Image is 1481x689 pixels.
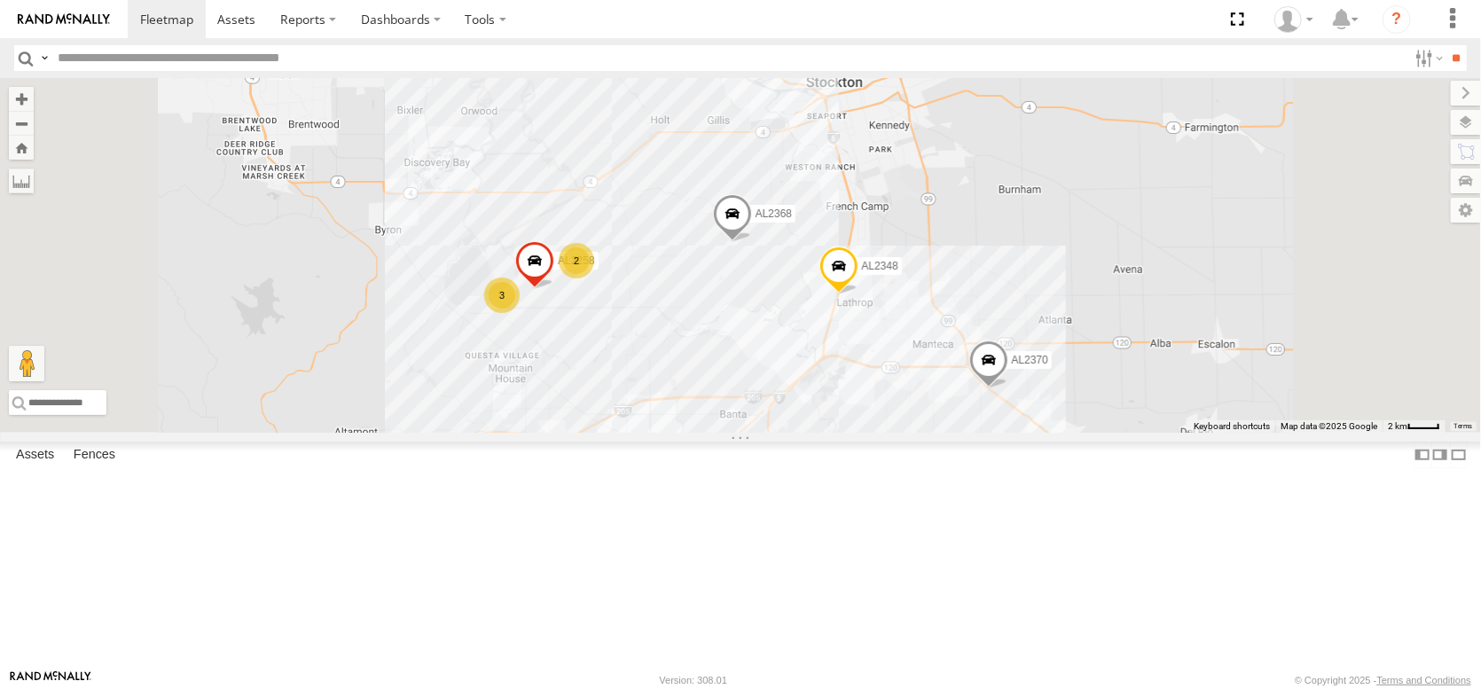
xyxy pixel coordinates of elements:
[559,243,594,278] div: 2
[484,278,520,313] div: 3
[10,671,91,689] a: Visit our Website
[37,45,51,71] label: Search Query
[1414,442,1431,467] label: Dock Summary Table to the Left
[1295,675,1471,685] div: © Copyright 2025 -
[9,168,34,193] label: Measure
[862,261,898,273] span: AL2348
[1450,442,1468,467] label: Hide Summary Table
[1454,423,1473,430] a: Terms (opens in new tab)
[7,442,63,467] label: Assets
[65,442,124,467] label: Fences
[1408,45,1446,71] label: Search Filter Options
[1383,420,1446,433] button: Map Scale: 2 km per 33 pixels
[1451,198,1481,223] label: Map Settings
[18,13,110,26] img: rand-logo.svg
[9,136,34,160] button: Zoom Home
[558,254,594,267] span: AL2258
[9,346,44,381] button: Drag Pegman onto the map to open Street View
[756,207,792,220] span: AL2368
[9,87,34,111] button: Zoom in
[660,675,727,685] div: Version: 308.01
[1012,354,1048,366] span: AL2370
[9,111,34,136] button: Zoom out
[1194,420,1270,433] button: Keyboard shortcuts
[1431,442,1449,467] label: Dock Summary Table to the Right
[1268,6,1320,33] div: Dennis Braga
[1281,421,1377,431] span: Map data ©2025 Google
[1377,675,1471,685] a: Terms and Conditions
[1388,421,1407,431] span: 2 km
[1383,5,1411,34] i: ?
